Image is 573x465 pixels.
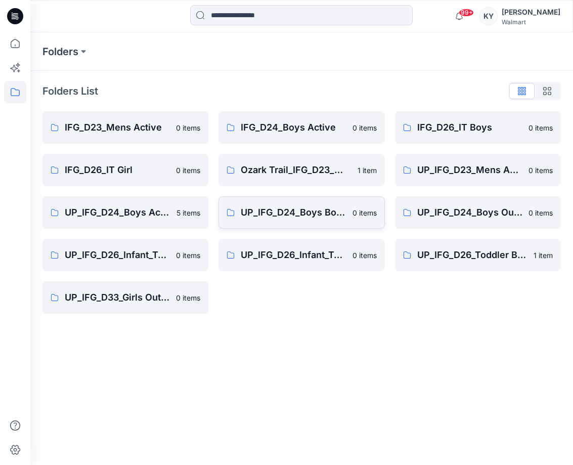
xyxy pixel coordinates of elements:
p: UP_IFG_D24_Boys Outerwear [417,205,522,220]
p: 0 items [528,122,553,133]
a: UP_IFG_D33_Girls Outerwear0 items [42,281,208,314]
p: UP_IFG_D24_Boys Active [65,205,170,220]
p: 5 items [177,207,200,218]
a: IFG_D24_Boys Active0 items [218,111,384,144]
a: UP_IFG_D23_Mens Active0 items [395,154,561,186]
p: 0 items [176,250,200,261]
p: IFG_D24_Boys Active [241,120,346,135]
p: 0 items [176,122,200,133]
p: UP_IFG_D26_Infant_Toddler Girl [241,248,346,262]
a: UP_IFG_D24_Boys Bottoms0 items [218,196,384,229]
p: Folders List [42,83,98,99]
p: 0 items [528,165,553,176]
p: UP_IFG_D23_Mens Active [417,163,522,177]
p: 0 items [528,207,553,218]
a: IFG_D23_Mens Active0 items [42,111,208,144]
p: UP_IFG_D33_Girls Outerwear [65,290,170,305]
p: 1 item [534,250,553,261]
p: 0 items [352,250,377,261]
div: Walmart [502,18,560,26]
p: 0 items [352,207,377,218]
p: Ozark Trail_IFG_D23_Mens Outdoor [241,163,351,177]
p: 0 items [176,165,200,176]
p: IFG_D26_IT Boys [417,120,522,135]
a: IFG_D26_IT Girl0 items [42,154,208,186]
p: IFG_D26_IT Girl [65,163,170,177]
div: [PERSON_NAME] [502,6,560,18]
a: UP_IFG_D24_Boys Outerwear0 items [395,196,561,229]
p: 1 item [358,165,377,176]
a: UP_IFG_D26_Toddler Boys Outerwear1 item [395,239,561,271]
p: 0 items [352,122,377,133]
a: Folders [42,45,78,59]
p: UP_IFG_D26_Infant_Toddler Boy [65,248,170,262]
p: IFG_D23_Mens Active [65,120,170,135]
a: IFG_D26_IT Boys0 items [395,111,561,144]
p: UP_IFG_D26_Toddler Boys Outerwear [417,248,527,262]
a: UP_IFG_D26_Infant_Toddler Boy0 items [42,239,208,271]
p: UP_IFG_D24_Boys Bottoms [241,205,346,220]
p: 0 items [176,292,200,303]
a: Ozark Trail_IFG_D23_Mens Outdoor1 item [218,154,384,186]
a: UP_IFG_D26_Infant_Toddler Girl0 items [218,239,384,271]
a: UP_IFG_D24_Boys Active5 items [42,196,208,229]
span: 99+ [459,9,474,17]
div: KY [479,7,498,25]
